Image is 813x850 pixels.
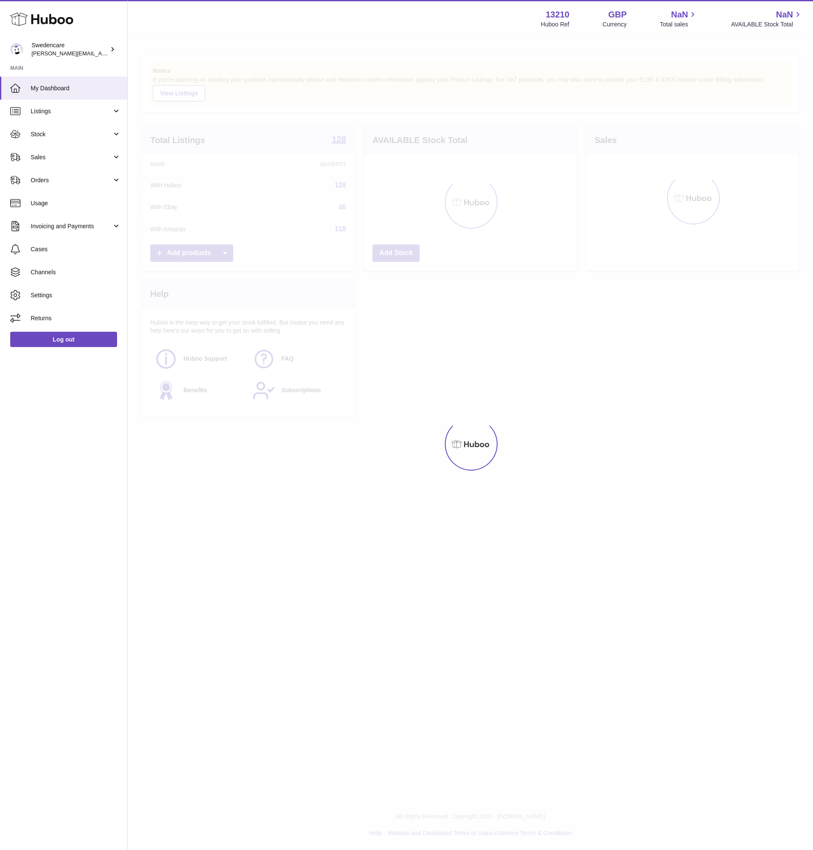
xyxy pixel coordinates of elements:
span: Listings [31,107,112,115]
span: Invoicing and Payments [31,222,112,230]
span: NaN [776,9,793,20]
span: NaN [671,9,688,20]
span: Settings [31,291,121,299]
span: My Dashboard [31,84,121,92]
span: AVAILABLE Stock Total [731,20,803,29]
span: [PERSON_NAME][EMAIL_ADDRESS][PERSON_NAME][DOMAIN_NAME] [31,50,216,57]
span: Sales [31,153,112,161]
span: Channels [31,268,121,276]
div: Huboo Ref [541,20,570,29]
span: Cases [31,245,121,253]
strong: GBP [608,9,627,20]
a: Log out [10,332,117,347]
span: Total sales [660,20,698,29]
a: NaN Total sales [660,9,698,29]
div: Swedencare [31,41,108,57]
a: NaN AVAILABLE Stock Total [731,9,803,29]
div: Currency [603,20,627,29]
span: Orders [31,176,112,184]
span: Usage [31,199,121,207]
span: Returns [31,314,121,322]
img: daniel.corbridge@swedencare.co.uk [10,43,23,56]
strong: 13210 [546,9,570,20]
span: Stock [31,130,112,138]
